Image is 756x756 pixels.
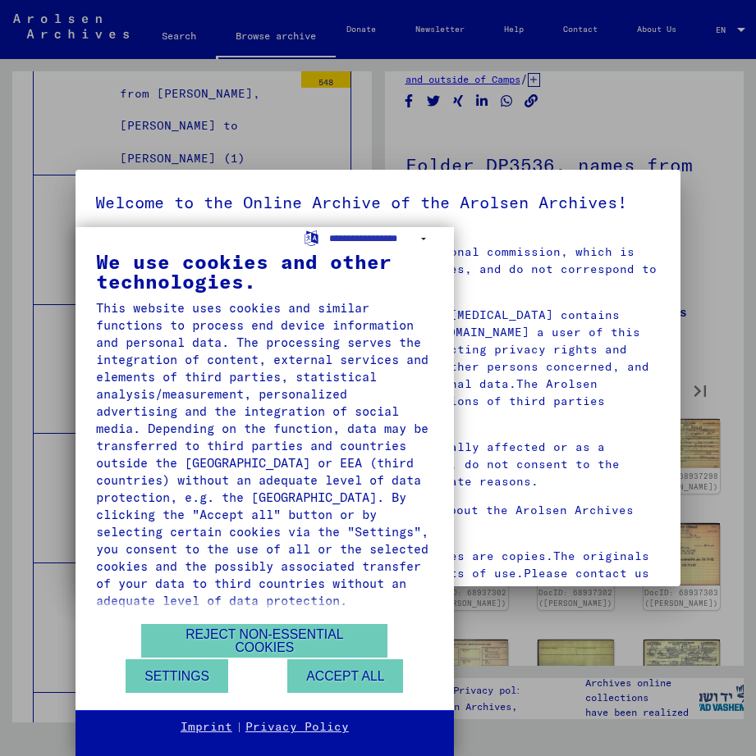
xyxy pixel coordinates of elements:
[181,719,232,736] a: Imprint
[141,624,387,658] button: Reject non-essential cookies
[245,719,349,736] a: Privacy Policy
[96,252,433,291] div: We use cookies and other technologies.
[96,299,433,609] div: This website uses cookies and similar functions to process end device information and personal da...
[287,659,403,693] button: Accept all
[126,659,228,693] button: Settings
